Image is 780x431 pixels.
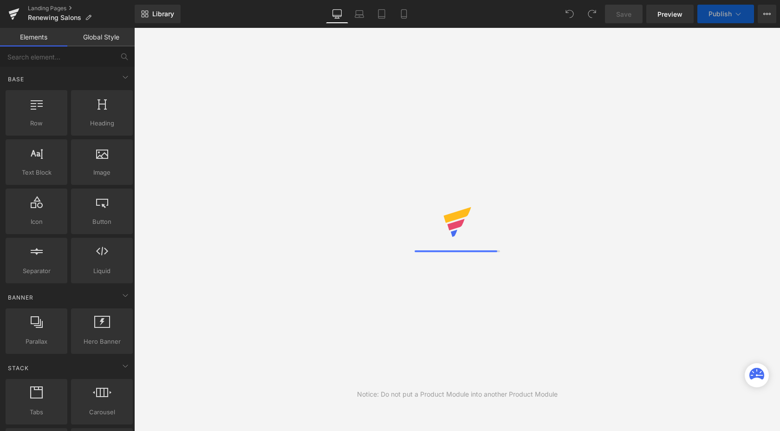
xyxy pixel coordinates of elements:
span: Separator [8,266,65,276]
span: Heading [74,118,130,128]
a: Landing Pages [28,5,135,12]
span: Tabs [8,407,65,417]
button: More [758,5,776,23]
button: Undo [560,5,579,23]
span: Banner [7,293,34,302]
a: Desktop [326,5,348,23]
span: Save [616,9,631,19]
span: Stack [7,364,30,372]
a: Global Style [67,28,135,46]
span: Library [152,10,174,18]
span: Parallax [8,337,65,346]
span: Renewing Salons [28,14,81,21]
a: Preview [646,5,694,23]
div: Notice: Do not put a Product Module into another Product Module [357,389,558,399]
span: Icon [8,217,65,227]
span: Preview [657,9,682,19]
button: Publish [697,5,754,23]
a: New Library [135,5,181,23]
span: Button [74,217,130,227]
span: Row [8,118,65,128]
span: Text Block [8,168,65,177]
a: Laptop [348,5,370,23]
button: Redo [583,5,601,23]
a: Mobile [393,5,415,23]
span: Image [74,168,130,177]
span: Publish [708,10,732,18]
span: Hero Banner [74,337,130,346]
span: Base [7,75,25,84]
span: Liquid [74,266,130,276]
span: Carousel [74,407,130,417]
a: Tablet [370,5,393,23]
